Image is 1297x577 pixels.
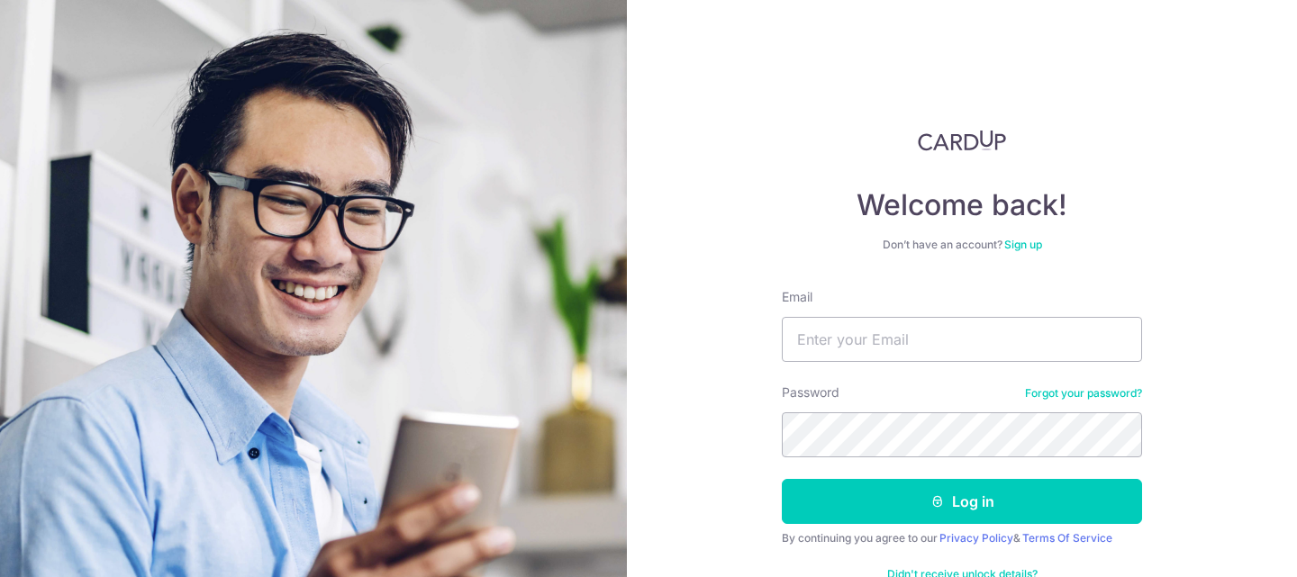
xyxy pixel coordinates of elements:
label: Email [782,288,812,306]
a: Terms Of Service [1022,531,1112,545]
div: Don’t have an account? [782,238,1142,252]
a: Privacy Policy [939,531,1013,545]
button: Log in [782,479,1142,524]
img: CardUp Logo [918,130,1006,151]
label: Password [782,383,839,401]
h4: Welcome back! [782,187,1142,223]
div: By continuing you agree to our & [782,531,1142,545]
input: Enter your Email [782,317,1142,362]
a: Forgot your password? [1025,386,1142,401]
a: Sign up [1004,238,1042,251]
